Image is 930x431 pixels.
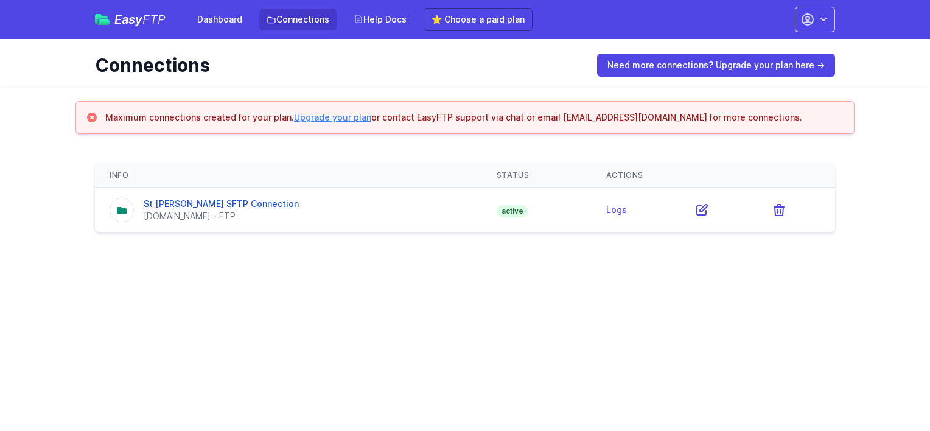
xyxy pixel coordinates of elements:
[597,54,835,77] a: Need more connections? Upgrade your plan here →
[482,163,592,188] th: Status
[144,198,299,209] a: St [PERSON_NAME] SFTP Connection
[190,9,250,30] a: Dashboard
[144,210,299,222] div: [DOMAIN_NAME] - FTP
[259,9,337,30] a: Connections
[95,13,166,26] a: EasyFTP
[142,12,166,27] span: FTP
[95,14,110,25] img: easyftp_logo.png
[114,13,166,26] span: Easy
[592,163,835,188] th: Actions
[424,8,533,31] a: ⭐ Choose a paid plan
[606,205,627,215] a: Logs
[497,205,528,217] span: active
[294,112,371,122] a: Upgrade your plan
[95,54,580,76] h1: Connections
[105,111,802,124] h3: Maximum connections created for your plan. or contact EasyFTP support via chat or email [EMAIL_AD...
[95,163,482,188] th: Info
[346,9,414,30] a: Help Docs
